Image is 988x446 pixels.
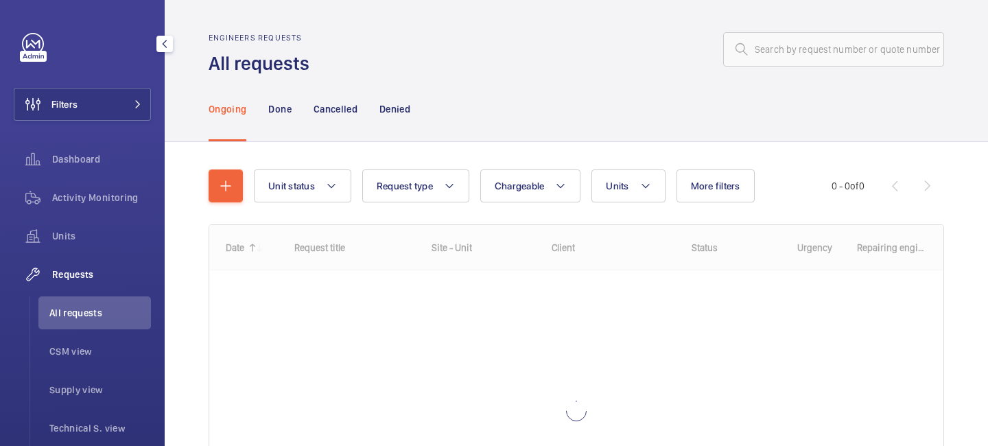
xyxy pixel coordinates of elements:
span: More filters [691,180,740,191]
span: Request type [377,180,433,191]
p: Denied [379,102,410,116]
h2: Engineers requests [209,33,318,43]
span: Technical S. view [49,421,151,435]
span: Activity Monitoring [52,191,151,204]
h1: All requests [209,51,318,76]
button: Units [591,169,665,202]
span: Supply view [49,383,151,397]
span: Unit status [268,180,315,191]
span: Dashboard [52,152,151,166]
span: Filters [51,97,78,111]
input: Search by request number or quote number [723,32,944,67]
button: More filters [677,169,755,202]
span: Units [52,229,151,243]
span: Chargeable [495,180,545,191]
span: Units [606,180,628,191]
p: Ongoing [209,102,246,116]
button: Filters [14,88,151,121]
span: CSM view [49,344,151,358]
span: of [850,180,859,191]
button: Unit status [254,169,351,202]
span: 0 - 0 0 [832,181,864,191]
p: Done [268,102,291,116]
span: Requests [52,268,151,281]
span: All requests [49,306,151,320]
button: Chargeable [480,169,581,202]
button: Request type [362,169,469,202]
p: Cancelled [314,102,357,116]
